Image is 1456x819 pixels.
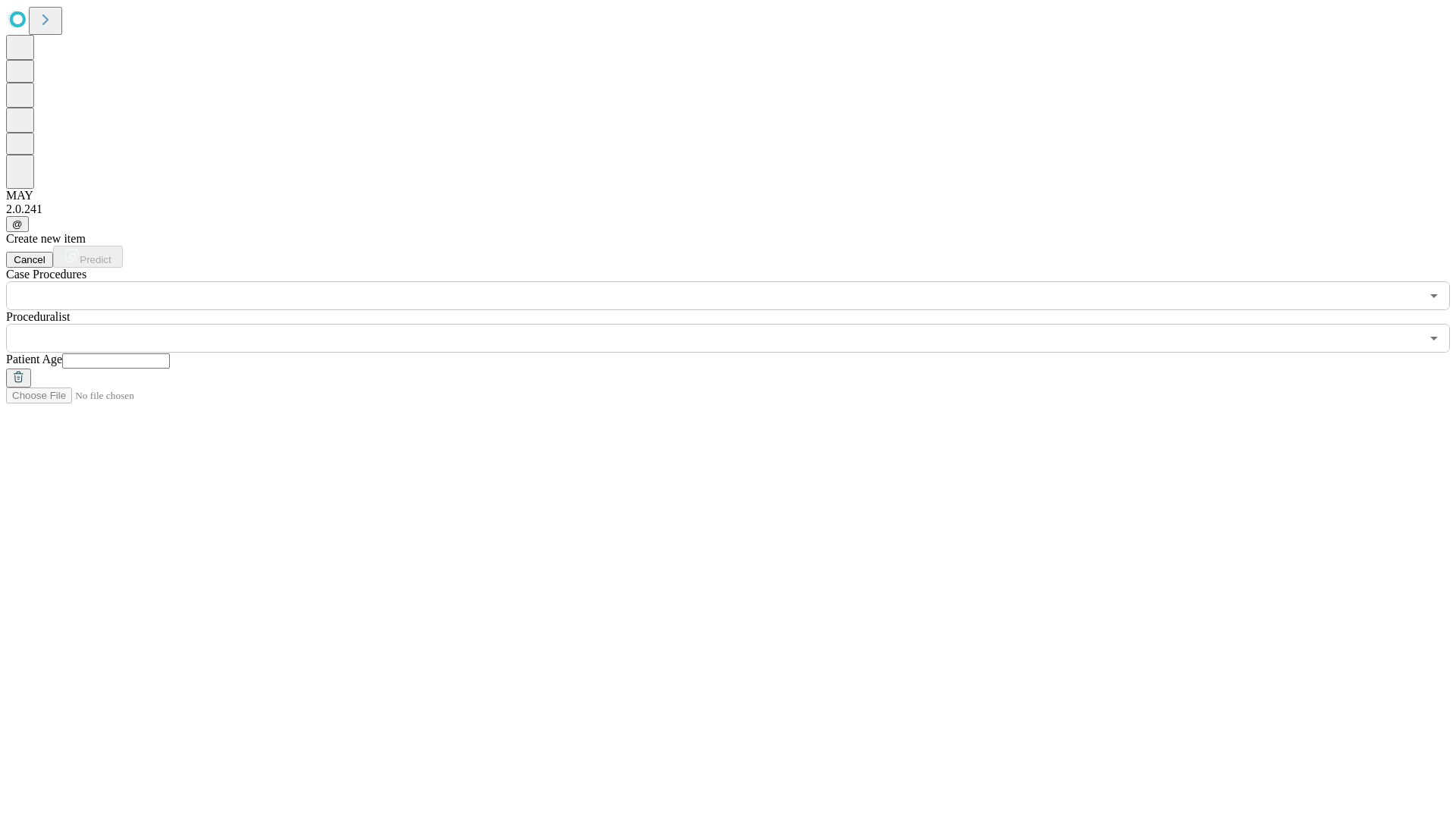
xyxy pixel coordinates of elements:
[6,232,86,245] span: Create new item
[80,254,111,265] span: Predict
[6,353,62,366] span: Patient Age
[6,310,70,323] span: Proceduralist
[53,246,123,268] button: Predict
[6,252,53,268] button: Cancel
[6,202,1450,216] div: 2.0.241
[1423,328,1445,349] button: Open
[14,254,45,265] span: Cancel
[12,218,23,230] span: @
[1423,285,1445,306] button: Open
[6,216,29,232] button: @
[6,268,86,281] span: Scheduled Procedure
[6,189,1450,202] div: MAY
